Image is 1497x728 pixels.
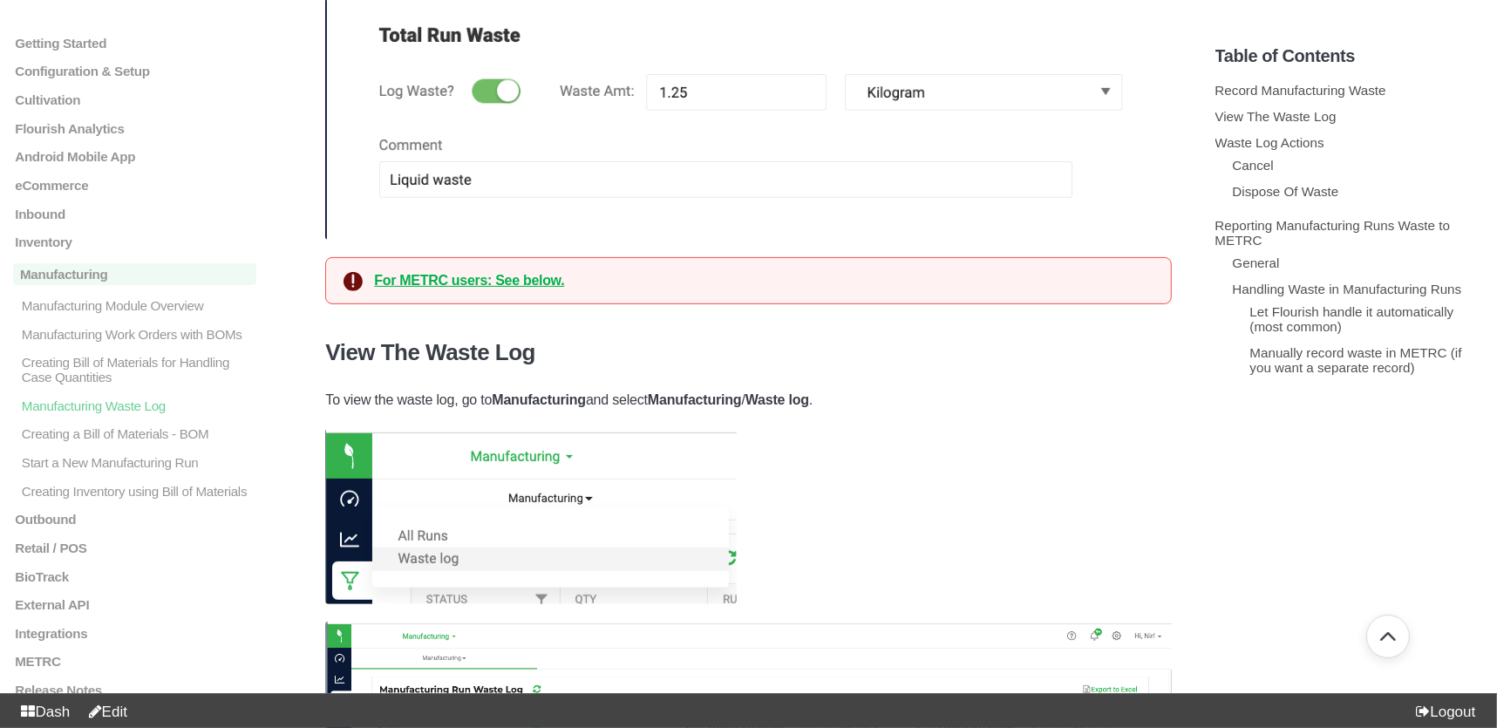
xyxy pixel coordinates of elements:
[745,392,809,407] strong: Waste log
[13,326,256,341] a: Manufacturing Work Orders with BOMs
[20,426,256,441] p: Creating a Bill of Materials - BOM
[13,149,256,164] a: Android Mobile App
[325,339,1171,366] h3: View The Waste Log
[1250,345,1462,375] a: Manually record waste in METRC (if you want a separate record)
[20,297,256,312] p: Manufacturing Module Overview
[20,483,256,498] p: Creating Inventory using Bill of Materials
[13,120,256,135] a: Flourish Analytics
[1233,282,1462,296] a: Handling Waste in Manufacturing Runs
[13,177,256,192] a: eCommerce
[13,683,256,697] a: Release Notes
[13,654,256,669] a: METRC
[13,597,256,612] a: External API
[13,235,256,249] a: Inventory
[1215,218,1451,248] a: Reporting Manufacturing Runs Waste to METRC
[1215,135,1324,150] a: Waste Log Actions
[13,568,256,583] a: BioTrack
[13,297,256,312] a: Manufacturing Module Overview
[1215,46,1484,66] h5: Table of Contents
[1250,304,1454,334] a: Let Flourish handle it automatically (most common)
[13,483,256,498] a: Creating Inventory using Bill of Materials
[13,262,256,284] a: Manufacturing
[1215,109,1337,124] a: View The Waste Log
[13,426,256,441] a: Creating a Bill of Materials - BOM
[13,92,256,106] a: Cultivation
[13,35,256,50] a: Getting Started
[1233,184,1339,199] a: Dispose Of Waste
[13,64,256,78] a: Configuration & Setup
[20,355,256,384] p: Creating Bill of Materials for Handling Case Quantities
[325,429,737,604] img: screen-shot-2022-10-27-at-4-48-14-pm.png
[648,392,742,407] strong: Manufacturing
[1366,615,1410,658] button: Go back to top of document
[13,625,256,640] a: Integrations
[1215,83,1386,98] a: Record Manufacturing Waste
[20,398,256,412] p: Manufacturing Waste Log
[492,392,586,407] strong: Manufacturing
[1233,158,1274,173] a: Cancel
[374,273,564,288] a: For METRC users: See below.
[20,455,256,470] p: Start a New Manufacturing Run
[13,455,256,470] a: Start a New Manufacturing Run
[13,512,256,527] a: Outbound
[13,398,256,412] a: Manufacturing Waste Log
[1233,255,1280,270] a: General
[13,206,256,221] a: Inbound
[14,704,70,720] a: Dash
[1215,17,1484,702] section: Table of Contents
[325,389,1171,412] p: To view the waste log, go to and select / .
[13,355,256,384] a: Creating Bill of Materials for Handling Case Quantities
[81,704,127,720] a: Edit
[13,540,256,555] a: Retail / POS
[20,326,256,341] p: Manufacturing Work Orders with BOMs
